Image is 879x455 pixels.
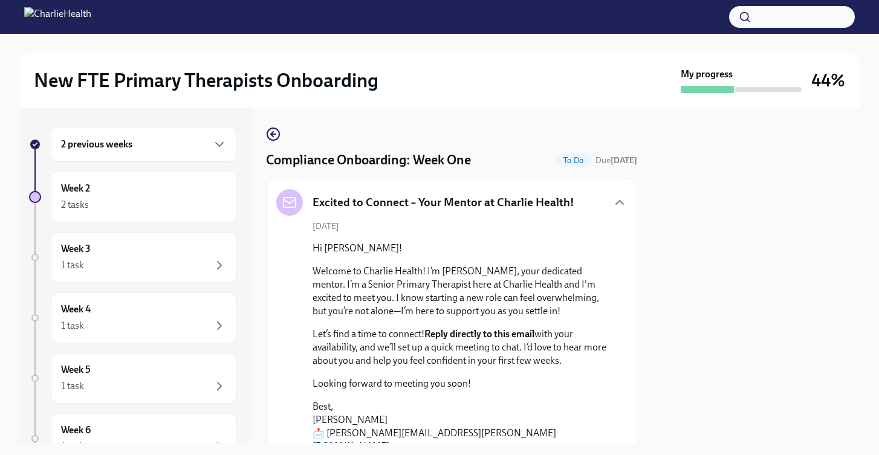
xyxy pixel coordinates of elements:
[681,68,733,81] strong: My progress
[61,198,89,211] div: 2 tasks
[313,195,574,210] h5: Excited to Connect – Your Mentor at Charlie Health!
[24,7,91,27] img: CharlieHealth
[61,440,84,453] div: 1 task
[61,363,91,376] h6: Week 5
[61,303,91,316] h6: Week 4
[34,68,378,92] h2: New FTE Primary Therapists Onboarding
[61,379,84,393] div: 1 task
[29,172,237,222] a: Week 22 tasks
[29,353,237,404] a: Week 51 task
[61,138,132,151] h6: 2 previous weeks
[61,319,84,332] div: 1 task
[29,232,237,283] a: Week 31 task
[29,292,237,343] a: Week 41 task
[313,242,608,255] p: Hi [PERSON_NAME]!
[313,377,608,390] p: Looking forward to meeting you soon!
[61,424,91,437] h6: Week 6
[266,151,471,169] h4: Compliance Onboarding: Week One
[61,242,91,256] h6: Week 3
[51,127,237,162] div: 2 previous weeks
[595,155,637,166] span: September 14th, 2025 10:00
[313,265,608,318] p: Welcome to Charlie Health! I’m [PERSON_NAME], your dedicated mentor. I’m a Senior Primary Therapi...
[313,221,339,232] span: [DATE]
[313,328,608,367] p: Let’s find a time to connect! with your availability, and we’ll set up a quick meeting to chat. I...
[611,155,637,166] strong: [DATE]
[61,182,90,195] h6: Week 2
[595,155,637,166] span: Due
[556,156,591,165] span: To Do
[61,259,84,272] div: 1 task
[811,69,845,91] h3: 44%
[424,328,534,340] strong: Reply directly to this email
